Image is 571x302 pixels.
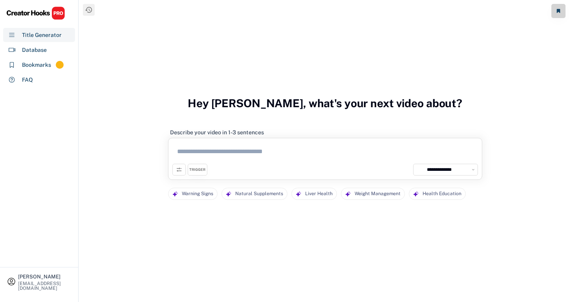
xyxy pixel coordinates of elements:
div: Database [22,46,47,54]
div: [EMAIL_ADDRESS][DOMAIN_NAME] [18,281,71,291]
div: Bookmarks [22,61,51,69]
div: Health Education [423,188,461,200]
div: Title Generator [22,31,62,39]
div: Warning Signs [182,188,213,200]
div: TRIGGER [189,167,205,172]
div: Natural Supplements [235,188,283,200]
img: CHPRO%20Logo.svg [6,6,65,20]
div: FAQ [22,76,33,84]
div: Liver Health [305,188,333,200]
img: yH5BAEAAAAALAAAAAABAAEAAAIBRAA7 [415,166,423,173]
h3: Hey [PERSON_NAME], what's your next video about? [188,88,462,118]
div: [PERSON_NAME] [18,274,71,279]
div: Weight Management [355,188,401,200]
div: Describe your video in 1-3 sentences [170,129,264,136]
